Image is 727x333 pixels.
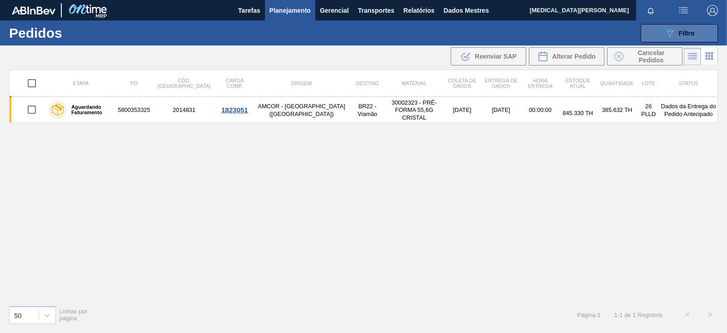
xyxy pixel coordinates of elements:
[269,7,311,14] font: Planejamento
[358,103,377,117] font: BR22 - Viamão
[238,7,260,14] font: Tarefas
[130,81,138,86] font: PO
[10,97,718,123] a: Aguardando Faturamento58003533252014831AMCOR - [GEOGRAPHIC_DATA] ([GEOGRAPHIC_DATA])BR22 - Viamão...
[641,103,656,117] font: 26 PLLD
[699,303,722,326] button: >
[685,311,689,318] font: <
[597,312,600,318] font: 1
[529,106,552,113] font: 00:00:00
[642,81,655,86] font: Lote
[320,7,349,14] font: Gerencial
[12,6,55,15] img: TNhmsLtSVTkK8tSr43FrP2fwEKptu5GPRR3wAAAABJRU5ErkJggg==
[624,312,631,318] font: de
[403,7,434,14] font: Relatórios
[684,48,701,65] div: Visão em Lista
[617,312,619,318] font: -
[14,311,22,319] font: 50
[600,81,633,86] font: Quantidade
[451,47,526,66] div: Reenviar SAP
[565,78,590,89] font: Estoque atual
[402,81,427,86] font: Material
[492,106,510,113] font: [DATE]
[577,312,595,318] font: Página
[291,81,312,86] font: Origem
[173,106,195,113] font: 2014831
[453,106,471,113] font: [DATE]
[637,312,662,318] font: Registros
[221,106,248,114] font: 1823051
[552,53,596,60] font: Alterar Pedido
[358,7,394,14] font: Transportes
[641,24,718,42] button: Filtro
[448,78,476,89] font: Coleta de dados
[614,312,617,318] font: 1
[258,103,345,117] font: AMCOR - [GEOGRAPHIC_DATA] ([GEOGRAPHIC_DATA])
[701,48,718,65] div: Visão em Cartões
[602,106,632,113] font: 385.632 TH
[632,312,636,318] font: 1
[637,49,664,64] font: Cancelar Pedidos
[679,30,695,37] font: Filtro
[619,312,622,318] font: 1
[596,312,598,318] font: :
[392,99,437,121] font: 30002323 - PRÉ-FORMA 55,6G CRISTAL
[528,78,553,89] font: Hora Entrega
[485,78,518,89] font: Entrega de dados
[356,81,379,86] font: Destino
[475,53,517,60] font: Reenviar SAP
[226,78,244,89] font: Carga Comp.
[529,47,604,66] div: Alterar Pedido
[661,103,716,117] font: Dados da Entrega do Pedido Antecipado
[678,5,689,16] img: ações do usuário
[563,110,593,116] font: 845.330 TH
[9,25,62,40] font: Pedidos
[607,47,682,66] div: Cancelar Pedidos em Massa
[708,311,712,318] font: >
[71,104,102,115] font: Aguardando Faturamento
[118,106,150,113] font: 5800353325
[676,303,699,326] button: <
[530,7,629,14] font: [MEDICAL_DATA][PERSON_NAME]
[60,308,88,322] font: Linhas por página
[679,81,698,86] font: Status
[158,78,210,89] font: Cód. [GEOGRAPHIC_DATA]
[443,7,489,14] font: Dados Mestres
[73,81,89,86] font: Etapa
[707,5,718,16] img: Sair
[636,4,665,17] button: Notificações
[607,47,682,66] button: Cancelar Pedidos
